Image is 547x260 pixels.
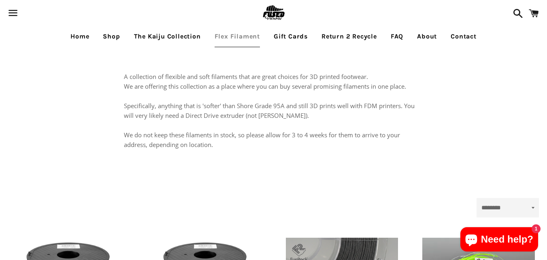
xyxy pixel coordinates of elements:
[209,26,266,47] a: Flex Filament
[458,227,541,254] inbox-online-store-chat: Shopify online store chat
[268,26,314,47] a: Gift Cards
[445,26,483,47] a: Contact
[124,72,424,149] p: A collection of flexible and soft filaments that are great choices for 3D printed footwear. We ar...
[315,26,383,47] a: Return 2 Recycle
[97,26,126,47] a: Shop
[128,26,207,47] a: The Kaiju Collection
[385,26,409,47] a: FAQ
[64,26,95,47] a: Home
[411,26,443,47] a: About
